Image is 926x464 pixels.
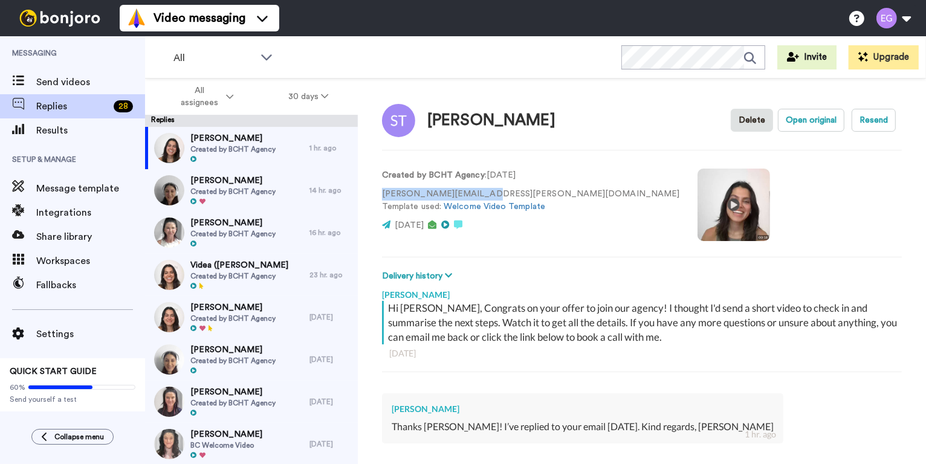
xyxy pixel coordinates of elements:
[145,381,358,423] a: [PERSON_NAME]Created by BCHT Agency[DATE]
[382,169,679,182] p: : [DATE]
[147,80,261,114] button: All assignees
[36,99,109,114] span: Replies
[309,143,352,153] div: 1 hr. ago
[127,8,146,28] img: vm-color.svg
[145,338,358,381] a: [PERSON_NAME]Created by BCHT Agency[DATE]
[36,230,145,244] span: Share library
[777,45,837,69] button: Invite
[154,10,245,27] span: Video messaging
[190,217,276,229] span: [PERSON_NAME]
[31,429,114,445] button: Collapse menu
[309,185,352,195] div: 14 hr. ago
[36,205,145,220] span: Integrations
[849,45,919,69] button: Upgrade
[154,387,184,417] img: a5d2f446-4731-41ba-a947-27d967f40a5b-thumb.jpg
[745,428,776,440] div: 1 hr. ago
[145,211,358,254] a: [PERSON_NAME]Created by BCHT Agency16 hr. ago
[392,420,774,434] div: Thanks [PERSON_NAME]! I’ve replied to your email [DATE]. Kind regards, [PERSON_NAME]
[382,104,415,137] img: Image of Sandra Tenne
[395,221,424,230] span: [DATE]
[154,429,184,459] img: b839f40c-b6e6-4ecb-b522-ffa76addf752-thumb.jpg
[190,386,276,398] span: [PERSON_NAME]
[190,301,276,314] span: [PERSON_NAME]
[382,283,902,301] div: [PERSON_NAME]
[36,327,145,341] span: Settings
[309,312,352,322] div: [DATE]
[778,109,844,132] button: Open original
[309,270,352,280] div: 23 hr. ago
[36,181,145,196] span: Message template
[190,144,276,154] span: Created by BCHT Agency
[382,269,456,283] button: Delivery history
[190,187,276,196] span: Created by BCHT Agency
[309,228,352,237] div: 16 hr. ago
[10,395,135,404] span: Send yourself a test
[145,169,358,211] a: [PERSON_NAME]Created by BCHT Agency14 hr. ago
[145,115,358,127] div: Replies
[309,397,352,407] div: [DATE]
[154,302,184,332] img: 26ba9222-460c-4102-ae06-c1720f1f8fb7-thumb.jpg
[190,271,288,281] span: Created by BCHT Agency
[382,188,679,213] p: [PERSON_NAME][EMAIL_ADDRESS][PERSON_NAME][DOMAIN_NAME] Template used:
[10,367,97,376] span: QUICK START GUIDE
[145,254,358,296] a: Videa ([PERSON_NAME]Created by BCHT Agency23 hr. ago
[154,260,184,290] img: 4d5c68cb-79c8-4dcc-af87-62a366b1ecfa-thumb.jpg
[309,355,352,364] div: [DATE]
[15,10,105,27] img: bj-logo-header-white.svg
[190,344,276,356] span: [PERSON_NAME]
[36,123,145,138] span: Results
[145,127,358,169] a: [PERSON_NAME]Created by BCHT Agency1 hr. ago
[309,439,352,449] div: [DATE]
[388,301,899,344] div: Hi [PERSON_NAME], Congrats on your offer to join our agency! I thought I'd send a short video to ...
[114,100,133,112] div: 28
[154,217,184,248] img: b76caa37-52c2-4092-ad6b-6bdaaf170f81-thumb.jpg
[36,75,145,89] span: Send videos
[852,109,896,132] button: Resend
[10,382,25,392] span: 60%
[389,347,895,359] div: [DATE]
[154,344,184,375] img: 8bf3795a-7948-404e-a877-fc2f6c4346ec-thumb.jpg
[175,85,224,109] span: All assignees
[190,132,276,144] span: [PERSON_NAME]
[36,278,145,292] span: Fallbacks
[190,259,288,271] span: Videa ([PERSON_NAME]
[392,403,774,415] div: [PERSON_NAME]
[54,432,104,442] span: Collapse menu
[154,175,184,205] img: 5a1b0e11-faf9-4298-a9f1-228084d18f9f-thumb.jpg
[731,109,773,132] button: Delete
[190,175,276,187] span: [PERSON_NAME]
[154,133,184,163] img: 9569ad69-5d82-4553-9a7a-0e30780cf888-thumb.jpg
[190,398,276,408] span: Created by BCHT Agency
[190,356,276,366] span: Created by BCHT Agency
[190,314,276,323] span: Created by BCHT Agency
[173,51,254,65] span: All
[190,229,276,239] span: Created by BCHT Agency
[190,440,262,450] span: BC Welcome Video
[261,86,356,108] button: 30 days
[145,296,358,338] a: [PERSON_NAME]Created by BCHT Agency[DATE]
[190,428,262,440] span: [PERSON_NAME]
[382,171,485,179] strong: Created by BCHT Agency
[36,254,145,268] span: Workspaces
[444,202,545,211] a: Welcome Video Template
[427,112,555,129] div: [PERSON_NAME]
